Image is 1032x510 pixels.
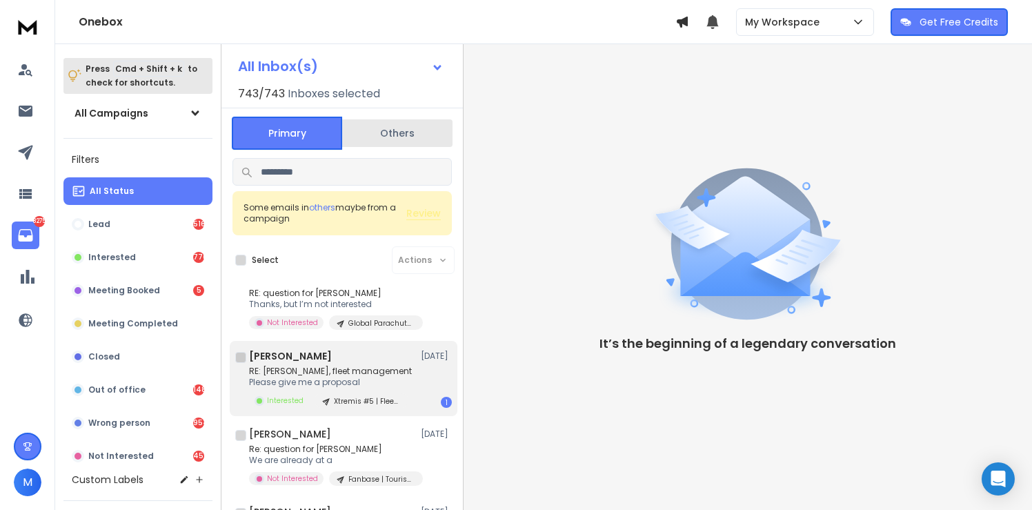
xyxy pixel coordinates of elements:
p: Out of office [88,384,146,395]
h1: Onebox [79,14,675,30]
span: others [309,202,335,213]
p: Interested [267,395,304,406]
a: 8275 [12,222,39,249]
p: Not Interested [267,317,318,328]
button: Get Free Credits [891,8,1008,36]
div: 954 [193,418,204,429]
button: M [14,469,41,496]
button: Primary [232,117,342,150]
div: 1483 [193,384,204,395]
button: Interested776 [63,244,212,271]
h1: All Inbox(s) [238,59,318,73]
p: Meeting Booked [88,285,160,296]
div: 1 [441,397,452,408]
h1: [PERSON_NAME] [249,427,331,441]
p: RE: question for [PERSON_NAME] [249,288,415,299]
h3: Custom Labels [72,473,143,487]
button: Meeting Completed [63,310,212,337]
p: Not Interested [267,473,318,484]
p: Thanks, but I’m not interested [249,299,415,310]
p: It’s the beginning of a legendary conversation [599,334,896,353]
p: Please give me a proposal [249,377,412,388]
p: Press to check for shortcuts. [86,62,197,90]
button: Out of office1483 [63,376,212,404]
div: 776 [193,252,204,263]
span: Cmd + Shift + k [113,61,184,77]
h1: [PERSON_NAME] [249,349,332,363]
button: All Inbox(s) [227,52,455,80]
p: [DATE] [421,429,452,440]
p: Meeting Completed [88,318,178,329]
button: Lead516 [63,210,212,238]
p: [DATE] [421,351,452,362]
p: Closed [88,351,120,362]
h3: Inboxes selected [288,86,380,102]
img: logo [14,14,41,39]
p: Fanbase | Tourism | AI [348,474,415,484]
p: RE: [PERSON_NAME], fleet management [249,366,412,377]
p: 8275 [34,216,45,227]
p: Not Interested [88,451,154,462]
button: Review [406,206,441,220]
button: Not Interested4541 [63,442,212,470]
button: Closed [63,343,212,371]
h1: All Campaigns [75,106,148,120]
p: Get Free Credits [920,15,998,29]
button: Meeting Booked5 [63,277,212,304]
p: We are already at a [249,455,415,466]
div: 4541 [193,451,204,462]
div: 5 [193,285,204,296]
button: Wrong person954 [63,409,212,437]
p: All Status [90,186,134,197]
p: Lead [88,219,110,230]
span: 743 / 743 [238,86,285,102]
label: Select [252,255,279,266]
p: Wrong person [88,418,150,429]
button: All Status [63,177,212,205]
div: 516 [193,219,204,230]
div: Open Intercom Messenger [982,462,1015,496]
p: Interested [88,252,136,263]
p: Xtremis #5 | Fleet - Smaller Home services | [GEOGRAPHIC_DATA] [334,396,400,406]
h3: Filters [63,150,212,169]
p: My Workspace [745,15,825,29]
p: Re: question for [PERSON_NAME] [249,444,415,455]
p: Global Parachutes #2 | only first steps [348,318,415,328]
button: All Campaigns [63,99,212,127]
div: Some emails in maybe from a campaign [244,202,406,224]
button: Others [342,118,453,148]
